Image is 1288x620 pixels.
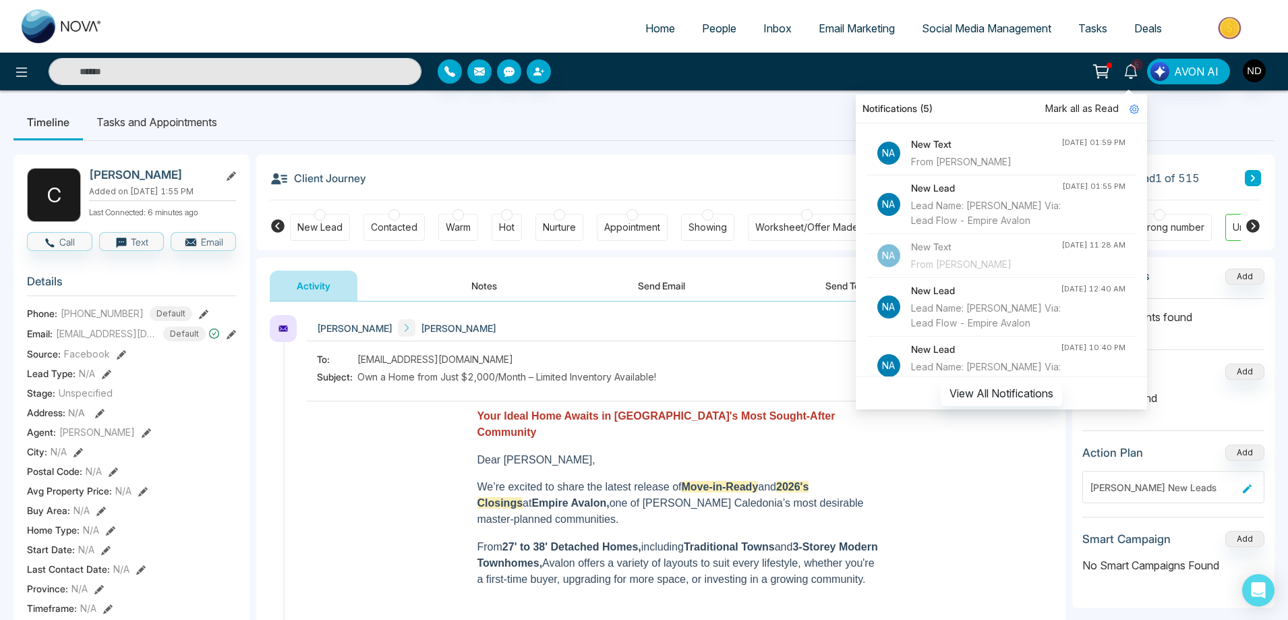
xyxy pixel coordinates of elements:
span: Social Media Management [922,22,1051,35]
span: N/A [71,582,88,596]
p: Na [877,193,900,216]
div: From [PERSON_NAME] [911,257,1061,272]
h4: New Lead [911,181,1062,196]
p: No attachments found [1082,299,1264,325]
p: No deals found [1082,390,1264,406]
span: N/A [74,503,90,517]
span: Inbox [763,22,792,35]
a: Tasks [1065,16,1121,41]
span: City : [27,445,47,459]
span: Buy Area : [27,503,70,517]
a: Social Media Management [908,16,1065,41]
span: Timeframe : [27,601,77,615]
span: N/A [80,601,96,615]
a: Deals [1121,16,1175,41]
p: No Smart Campaigns Found [1082,557,1264,573]
span: N/A [86,464,102,478]
li: Timeline [13,104,83,140]
h3: Smart Campaign [1082,532,1171,546]
span: [PERSON_NAME] [421,321,496,335]
h4: New Lead [911,283,1061,298]
button: Add [1225,364,1264,380]
img: Nova CRM Logo [22,9,103,43]
span: Lead Type: [27,366,76,381]
span: N/A [115,484,131,498]
span: Last Contact Date : [27,562,110,576]
p: Na [877,295,900,318]
div: Lead Name: [PERSON_NAME] Via: Lead Flow - Empire Avalon [911,198,1062,228]
span: N/A [113,562,129,576]
div: Appointment [604,221,660,234]
button: Email [171,232,236,251]
p: Na [877,244,900,267]
a: Inbox [750,16,805,41]
h2: [PERSON_NAME] [89,168,214,181]
span: Default [163,327,206,341]
h4: New Lead [911,342,1061,357]
div: Worksheet/Offer Made [755,221,858,234]
div: [DATE] 10:40 PM [1061,342,1125,354]
div: From [PERSON_NAME] [911,154,1061,169]
span: Mark all as Read [1045,101,1119,116]
span: Start Date : [27,542,75,557]
button: Add [1225,531,1264,547]
span: Add [1225,270,1264,281]
div: C [27,168,81,222]
img: User Avatar [1243,59,1266,82]
span: Lead 1 of 515 [1131,170,1200,186]
div: [DATE] 01:59 PM [1061,137,1125,148]
span: Stage: [27,386,55,400]
button: AVON AI [1147,59,1230,84]
button: Notes [444,271,524,301]
p: Added on [DATE] 1:55 PM [89,186,236,198]
div: Unspecified [1233,221,1287,234]
p: Na [877,142,900,165]
div: Lead Name: [PERSON_NAME] Via: Lead Flow - Empire Avalon [911,360,1061,389]
button: Text [99,232,165,251]
span: People [702,22,736,35]
span: N/A [51,445,67,459]
h4: New Text [911,239,1061,254]
span: Avg Property Price : [27,484,112,498]
button: Send Text [798,271,895,301]
img: Lead Flow [1150,62,1169,81]
div: [PERSON_NAME] New Leads [1090,480,1237,495]
span: Home Type : [27,523,80,537]
a: 5 [1115,59,1147,82]
span: Address: [27,405,85,420]
h4: New Text [911,137,1061,152]
div: Open Intercom Messenger [1242,574,1275,607]
li: Tasks and Appointments [83,104,231,140]
button: Call [27,232,92,251]
div: [DATE] 12:40 AM [1061,283,1125,295]
span: 5 [1131,59,1143,71]
span: Email: [27,327,53,341]
div: DNC/Wrong number [1114,221,1204,234]
span: Own a Home from Just $2,000/Month – Limited Inventory Available! [357,370,656,384]
span: [PERSON_NAME] [59,425,135,439]
span: [EMAIL_ADDRESS][DOMAIN_NAME] [357,352,513,366]
h3: Client Journey [270,168,366,188]
button: Activity [270,271,357,301]
span: Default [150,306,192,321]
button: View All Notifications [941,381,1062,406]
button: Add [1225,269,1264,285]
button: Send Email [611,271,712,301]
span: AVON AI [1174,63,1219,80]
div: Showing [689,221,727,234]
a: Email Marketing [805,16,908,41]
span: Deals [1134,22,1162,35]
span: Tasks [1078,22,1107,35]
div: Warm [446,221,471,234]
span: Unspecified [59,386,113,400]
span: [EMAIL_ADDRESS][DOMAIN_NAME] [56,327,157,341]
div: Nurture [543,221,576,234]
a: View All Notifications [941,387,1062,398]
span: Postal Code : [27,464,82,478]
span: To: [317,352,357,366]
div: Lead Name: [PERSON_NAME] Via: Lead Flow - Empire Avalon [911,301,1061,331]
button: Add [1225,445,1264,461]
span: Province : [27,582,68,596]
span: Home [645,22,675,35]
span: N/A [83,523,99,537]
